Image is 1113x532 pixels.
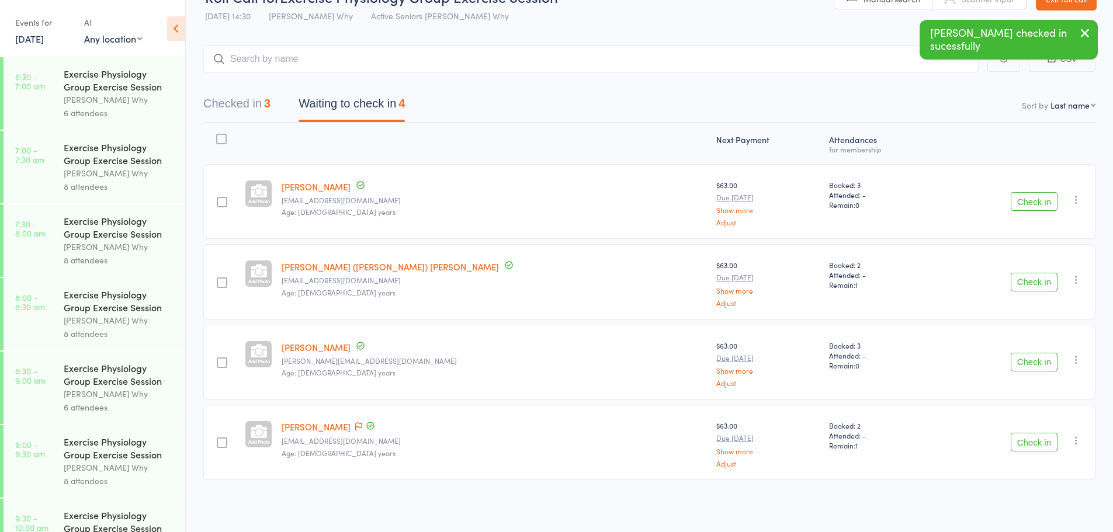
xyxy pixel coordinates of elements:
[282,180,351,193] a: [PERSON_NAME]
[1011,353,1057,371] button: Check in
[4,131,185,203] a: 7:00 -7:30 amExercise Physiology Group Exercise Session[PERSON_NAME] Why8 attendees
[15,72,45,91] time: 6:30 - 7:00 am
[829,200,930,210] span: Remain:
[4,204,185,277] a: 7:30 -8:00 amExercise Physiology Group Exercise Session[PERSON_NAME] Why8 attendees
[855,280,858,290] span: 1
[282,196,707,204] small: Wendypaul52@gmail.com
[829,360,930,370] span: Remain:
[716,218,819,226] a: Adjust
[269,10,353,22] span: [PERSON_NAME] Why
[84,32,142,45] div: Any location
[64,401,175,414] div: 6 attendees
[64,214,175,240] div: Exercise Physiology Group Exercise Session
[4,352,185,424] a: 8:30 -9:00 amExercise Physiology Group Exercise Session[PERSON_NAME] Why6 attendees
[829,280,930,290] span: Remain:
[716,273,819,281] small: Due [DATE]
[15,513,48,532] time: 9:30 - 10:00 am
[64,314,175,327] div: [PERSON_NAME] Why
[4,278,185,350] a: 8:00 -8:30 amExercise Physiology Group Exercise Session[PERSON_NAME] Why8 attendees
[64,253,175,267] div: 8 attendees
[716,447,819,455] a: Show more
[829,440,930,450] span: Remain:
[829,430,930,440] span: Attended: -
[716,299,819,307] a: Adjust
[64,106,175,120] div: 6 attendees
[64,461,175,474] div: [PERSON_NAME] Why
[282,287,396,297] span: Age: [DEMOGRAPHIC_DATA] years
[716,340,819,387] div: $63.00
[371,10,509,22] span: Active Seniors [PERSON_NAME] Why
[203,46,979,72] input: Search by name
[299,91,405,122] button: Waiting to check in4
[829,340,930,350] span: Booked: 3
[64,240,175,253] div: [PERSON_NAME] Why
[203,91,271,122] button: Checked in3
[84,13,142,32] div: At
[15,145,44,164] time: 7:00 - 7:30 am
[829,270,930,280] span: Attended: -
[4,57,185,130] a: 6:30 -7:00 amExercise Physiology Group Exercise Session[PERSON_NAME] Why6 attendees
[716,287,819,294] a: Show more
[716,420,819,467] div: $63.00
[282,437,707,445] small: edawnwong@gmail.com
[64,361,175,387] div: Exercise Physiology Group Exercise Session
[282,341,351,353] a: [PERSON_NAME]
[64,435,175,461] div: Exercise Physiology Group Exercise Session
[829,180,930,190] span: Booked: 3
[64,180,175,193] div: 8 attendees
[282,260,499,273] a: [PERSON_NAME] ([PERSON_NAME]) [PERSON_NAME]
[716,193,819,201] small: Due [DATE]
[1011,273,1057,291] button: Check in
[64,67,175,93] div: Exercise Physiology Group Exercise Session
[15,293,45,311] time: 8:00 - 8:30 am
[64,474,175,488] div: 8 attendees
[829,190,930,200] span: Attended: -
[1011,192,1057,211] button: Check in
[282,207,396,217] span: Age: [DEMOGRAPHIC_DATA] years
[64,387,175,401] div: [PERSON_NAME] Why
[4,425,185,498] a: 9:00 -9:30 amExercise Physiology Group Exercise Session[PERSON_NAME] Why8 attendees
[716,460,819,467] a: Adjust
[398,97,405,110] div: 4
[64,166,175,180] div: [PERSON_NAME] Why
[855,360,859,370] span: 0
[1011,433,1057,451] button: Check in
[64,327,175,340] div: 8 attendees
[282,276,707,284] small: tpurcell@retirelaw.com.au
[716,367,819,374] a: Show more
[920,20,1098,60] div: [PERSON_NAME] checked in sucessfully
[829,420,930,430] span: Booked: 2
[1050,99,1090,111] div: Last name
[15,32,44,45] a: [DATE]
[829,350,930,360] span: Attended: -
[716,180,819,226] div: $63.00
[282,357,707,365] small: raisa.titov17@gmail.com
[716,260,819,306] div: $63.00
[716,434,819,442] small: Due [DATE]
[64,288,175,314] div: Exercise Physiology Group Exercise Session
[282,448,396,458] span: Age: [DEMOGRAPHIC_DATA] years
[855,440,858,450] span: 1
[716,379,819,387] a: Adjust
[829,145,930,153] div: for membership
[716,206,819,214] a: Show more
[15,440,45,458] time: 9:00 - 9:30 am
[712,128,824,159] div: Next Payment
[829,260,930,270] span: Booked: 2
[716,354,819,362] small: Due [DATE]
[15,366,46,385] time: 8:30 - 9:00 am
[15,13,72,32] div: Events for
[15,219,46,238] time: 7:30 - 8:00 am
[264,97,271,110] div: 3
[855,200,859,210] span: 0
[205,10,251,22] span: [DATE] 14:30
[282,367,396,377] span: Age: [DEMOGRAPHIC_DATA] years
[64,141,175,166] div: Exercise Physiology Group Exercise Session
[282,420,351,433] a: [PERSON_NAME]
[64,93,175,106] div: [PERSON_NAME] Why
[1022,99,1048,111] label: Sort by
[824,128,935,159] div: Atten­dances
